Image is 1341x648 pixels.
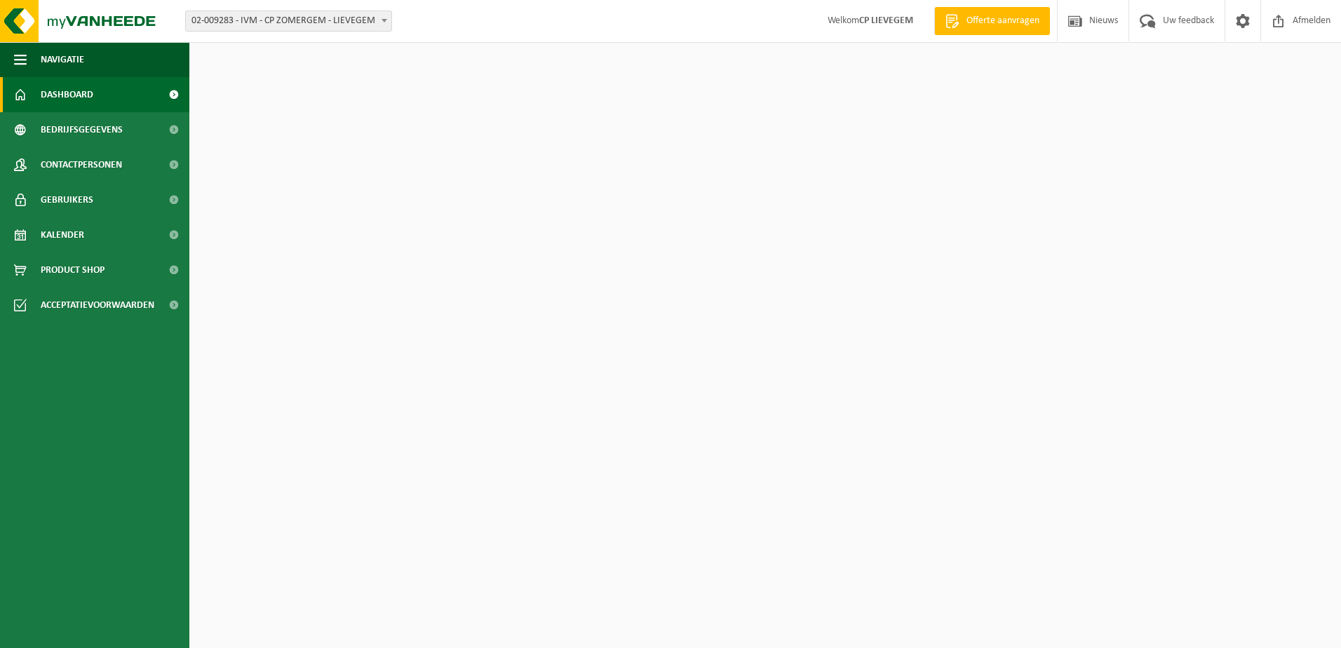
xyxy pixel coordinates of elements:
[41,182,93,217] span: Gebruikers
[934,7,1050,35] a: Offerte aanvragen
[41,77,93,112] span: Dashboard
[41,288,154,323] span: Acceptatievoorwaarden
[859,15,913,26] strong: CP LIEVEGEM
[41,147,122,182] span: Contactpersonen
[186,11,391,31] span: 02-009283 - IVM - CP ZOMERGEM - LIEVEGEM
[41,217,84,252] span: Kalender
[963,14,1043,28] span: Offerte aanvragen
[41,252,105,288] span: Product Shop
[41,42,84,77] span: Navigatie
[41,112,123,147] span: Bedrijfsgegevens
[185,11,392,32] span: 02-009283 - IVM - CP ZOMERGEM - LIEVEGEM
